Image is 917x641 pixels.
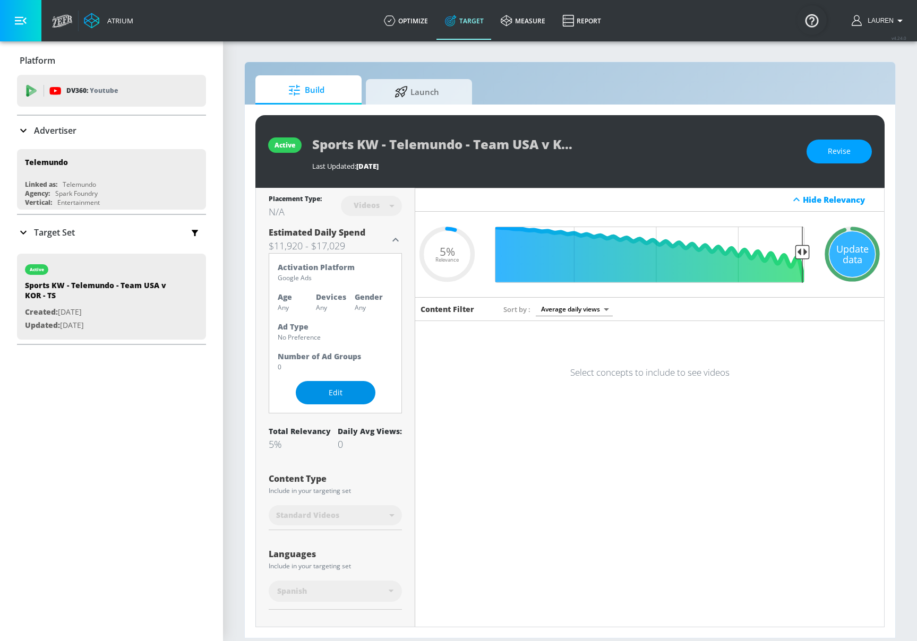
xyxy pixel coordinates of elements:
[66,85,118,97] p: DV360:
[269,438,331,451] div: 5%
[278,302,316,313] p: Any
[17,215,206,250] div: Target Set
[296,381,375,405] button: Edit
[269,550,402,558] div: Languages
[490,227,810,283] input: Final Threshold
[278,361,281,373] p: 0
[316,292,346,302] strong: Devices
[276,510,339,521] span: Standard Videos
[807,140,872,163] button: Revise
[20,55,55,66] p: Platform
[269,563,402,569] div: Include in your targeting set
[17,254,206,340] div: activeSports KW - Telemundo - Team USA v KOR - TSCreated:[DATE]Updated:[DATE]
[25,306,174,319] p: [DATE]
[803,194,878,205] div: Hide Relevancy
[34,227,75,238] p: Target Set
[269,488,402,494] div: Include in your targeting set
[34,125,76,136] p: Advertiser
[852,14,906,27] button: Lauren
[828,145,851,158] span: Revise
[269,474,402,483] div: Content Type
[338,426,402,436] div: Daily Avg Views:
[17,75,206,107] div: DV360: Youtube
[892,35,906,41] span: v 4.24.0
[348,201,385,210] div: Videos
[25,280,174,306] div: Sports KW - Telemundo - Team USA v KOR - TS
[355,302,393,313] p: Any
[278,272,312,283] p: Google Ads
[84,13,133,29] a: Atrium
[17,46,206,75] div: Platform
[25,320,60,330] span: Updated:
[25,198,52,207] div: Vertical:
[278,332,321,343] p: No Preference
[440,246,455,257] span: 5%
[25,157,68,167] div: Telemundo
[17,149,206,210] div: TelemundoLinked as:TelemundoAgency:Spark FoundryVertical:Entertainment
[269,205,322,218] div: N/A
[269,194,322,205] div: Placement Type:
[269,426,331,436] div: Total Relevancy
[435,257,459,263] span: Relevance
[492,2,554,40] a: measure
[536,302,613,316] div: Average daily views
[103,16,133,25] div: Atrium
[278,322,308,332] strong: Ad Type
[436,2,492,40] a: Target
[570,366,730,378] h6: Select concepts to include to see videos
[375,2,436,40] a: optimize
[355,292,383,302] strong: Gender
[269,581,402,602] div: Spanish
[376,79,457,105] span: Launch
[554,2,610,40] a: Report
[57,198,100,207] div: Entertainment
[25,180,57,189] div: Linked as:
[278,292,292,302] strong: Age
[338,438,402,451] div: 0
[356,161,379,171] span: [DATE]
[17,116,206,145] div: Advertiser
[277,586,307,596] span: Spanish
[275,141,295,150] div: active
[278,262,355,272] strong: Activation Platform
[312,161,796,171] div: Last Updated:
[269,238,389,253] h3: $11,920 - $17,029
[25,307,58,317] span: Created:
[317,386,354,400] span: Edit
[266,77,347,103] span: Build
[415,188,884,212] div: Hide Relevancy
[797,5,827,35] button: Open Resource Center
[278,351,361,361] strong: Number of Ad Groups
[503,305,530,314] span: Sort by
[25,319,174,332] p: [DATE]
[30,267,44,272] div: active
[63,180,96,189] div: Telemundo
[55,189,98,198] div: Spark Foundry
[25,189,50,198] div: Agency:
[90,85,118,96] p: Youtube
[421,304,474,314] h6: Content Filter
[269,227,402,253] div: Estimated Daily Spend$11,920 - $17,029
[316,302,354,313] p: Any
[829,231,875,277] div: Update data
[269,227,365,238] span: Estimated Daily Spend
[863,17,894,24] span: login as: lauren.bacher@zefr.com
